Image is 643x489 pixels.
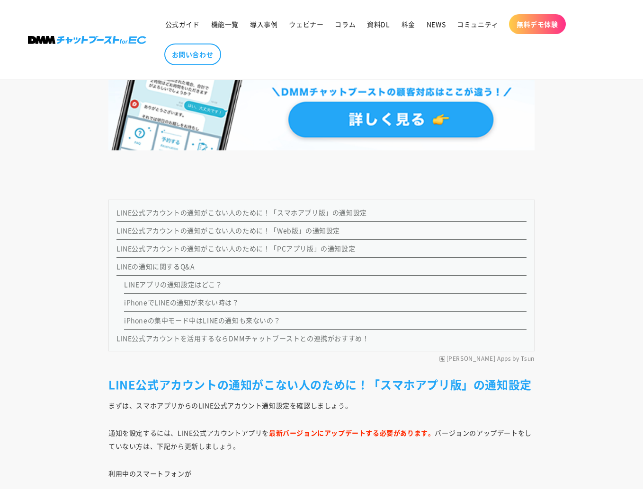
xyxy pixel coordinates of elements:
p: 通知を設定するには、LINE公式アカウントアプリを バージョンのアップデートをしていない方は、下記から更新しましょう。 [108,426,535,453]
strong: 最新バージョンにアップデートする必要があります。 [269,428,435,437]
span: 公式ガイド [165,20,200,28]
a: Tsun [521,355,535,363]
a: NEWS [421,14,451,34]
a: コラム [329,14,361,34]
a: ウェビナー [283,14,329,34]
a: 資料DL [361,14,395,34]
a: LINE公式アカウントの通知がこない人のために！「スマホアプリ版」の通知設定 [116,208,367,217]
a: 無料デモ体験 [509,14,566,34]
span: 導入事例 [250,20,277,28]
span: 機能一覧 [211,20,239,28]
span: コミュニティ [457,20,499,28]
p: まずは、スマホアプリからのLINE公式アカウント通知設定を確認しましょう。 [108,399,535,412]
span: 無料デモ体験 [517,20,558,28]
img: 株式会社DMM Boost [28,36,146,44]
span: by [512,355,519,363]
span: お問い合わせ [172,50,214,59]
a: iPhoneでLINEの通知が来ない時は？ [124,297,239,307]
span: コラム [335,20,356,28]
a: 料金 [396,14,421,34]
a: LINEの通知に関するQ&A [116,262,194,271]
a: 公式ガイド [160,14,205,34]
span: NEWS [427,20,446,28]
span: 料金 [402,20,415,28]
h2: LINE公式アカウントの通知がこない人のために！「スマホアプリ版」の通知設定 [108,377,535,392]
a: LINE公式アカウントの通知がこない人のために！「PCアプリ版」の通知設定 [116,244,355,253]
span: 資料DL [367,20,390,28]
a: LINE公式アカウントを活用するならDMMチャットブーストとの連携がおすすめ！ [116,333,369,343]
span: ウェビナー [289,20,323,28]
a: [PERSON_NAME] Apps [447,355,511,363]
img: RuffRuff Apps [439,356,445,362]
a: お問い合わせ [164,44,221,65]
a: 導入事例 [244,14,283,34]
a: 機能一覧 [205,14,244,34]
p: 利用中のスマートフォンが [108,467,535,480]
a: コミュニティ [451,14,504,34]
a: iPhoneの集中モード中はLINEの通知も来ないの？ [124,315,280,325]
a: LINEアプリの通知設定はどこ？ [124,279,223,289]
a: LINE公式アカウントの通知がこない人のために！「Web版」の通知設定 [116,226,340,235]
